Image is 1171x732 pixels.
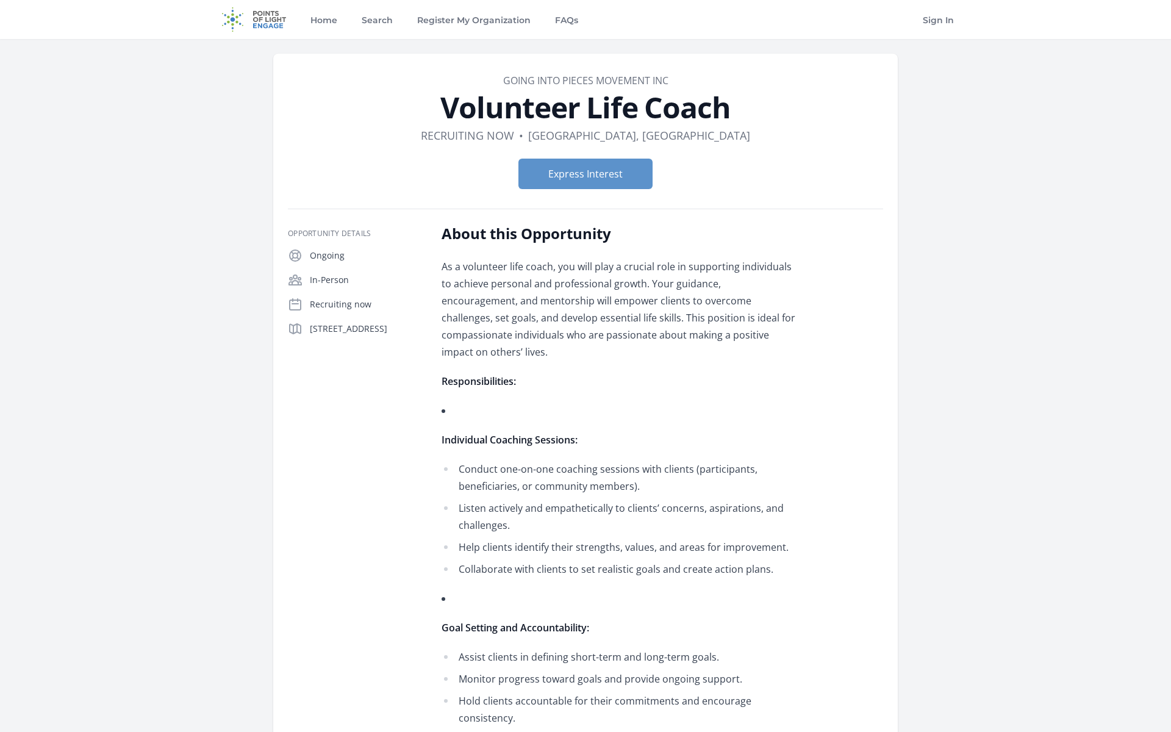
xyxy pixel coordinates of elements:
[442,539,798,556] li: Help clients identify their strengths, values, and areas for improvement.
[310,249,422,262] p: Ongoing
[310,323,422,335] p: [STREET_ADDRESS]
[442,648,798,666] li: Assist clients in defining short-term and long-term goals.
[288,229,422,239] h3: Opportunity Details
[442,692,798,727] li: Hold clients accountable for their commitments and encourage consistency.
[519,127,523,144] div: •
[528,127,750,144] dd: [GEOGRAPHIC_DATA], [GEOGRAPHIC_DATA]
[442,670,798,687] li: Monitor progress toward goals and provide ongoing support.
[310,298,422,310] p: Recruiting now
[442,375,516,388] strong: Responsibilities:
[421,127,514,144] dd: Recruiting now
[288,93,883,122] h1: Volunteer Life Coach
[442,461,798,495] li: Conduct one-on-one coaching sessions with clients (participants, beneficiaries, or community memb...
[310,274,422,286] p: In-Person
[442,224,798,243] h2: About this Opportunity
[442,500,798,534] li: Listen actively and empathetically to clients’ concerns, aspirations, and challenges.
[503,74,668,87] a: Going into Pieces Movement Inc
[442,561,798,578] li: Collaborate with clients to set realistic goals and create action plans.
[442,621,589,634] strong: Goal Setting and Accountability:
[518,159,653,189] button: Express Interest
[442,433,578,447] strong: Individual Coaching Sessions:
[442,258,798,361] p: As a volunteer life coach, you will play a crucial role in supporting individuals to achieve pers...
